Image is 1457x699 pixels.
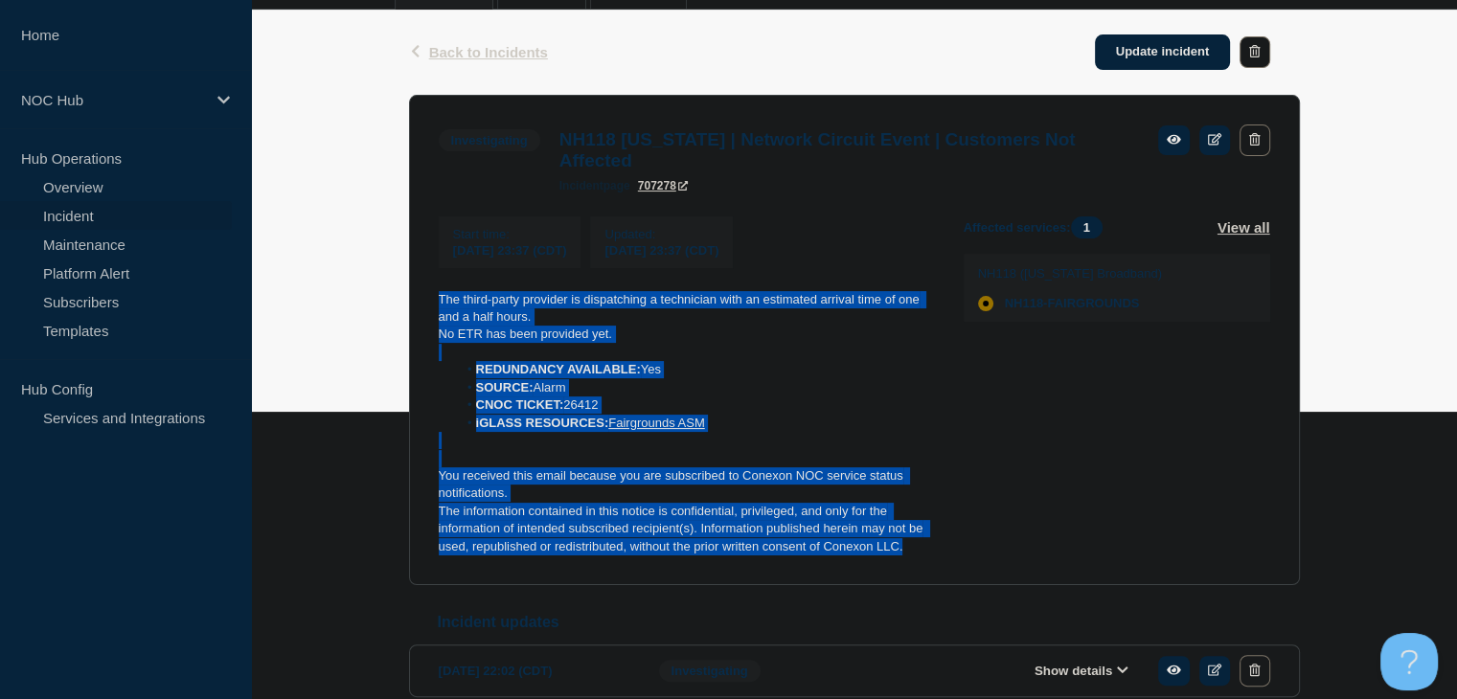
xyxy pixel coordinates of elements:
[439,655,630,687] div: [DATE] 22:02 (CDT)
[476,380,534,395] strong: SOURCE:
[978,296,993,311] div: affected
[604,227,718,241] p: Updated :
[604,241,718,258] div: [DATE] 23:37 (CDT)
[439,129,540,151] span: Investigating
[559,179,603,192] span: incident
[429,44,548,60] span: Back to Incidents
[1218,216,1270,238] button: View all
[1005,296,1140,311] span: NH118-FAIRGROUNDS
[439,291,933,327] p: The third-party provider is dispatching a technician with an estimated arrival time of one and a ...
[439,467,933,503] p: You received this email because you are subscribed to Conexon NOC service status notifications.
[476,362,641,376] strong: REDUNDANCY AVAILABLE:
[453,227,567,241] p: Start time :
[409,44,548,60] button: Back to Incidents
[1095,34,1231,70] a: Update incident
[638,179,688,192] a: 707278
[476,416,609,430] strong: iGLASS RESOURCES:
[438,614,1300,631] h2: Incident updates
[21,92,205,108] p: NOC Hub
[1029,663,1134,679] button: Show details
[457,396,933,414] li: 26412
[453,243,567,258] span: [DATE] 23:37 (CDT)
[559,179,630,192] p: page
[1380,633,1438,690] iframe: Help Scout Beacon - Open
[964,216,1112,238] span: Affected services:
[457,361,933,378] li: Yes
[439,503,933,555] p: The information contained in this notice is confidential, privileged, and only for the informatio...
[457,379,933,396] li: Alarm
[659,660,761,682] span: Investigating
[978,266,1162,281] p: NH118 ([US_STATE] Broadband)
[608,416,704,430] a: Fairgrounds ASM
[1071,216,1103,238] span: 1
[476,397,564,412] strong: CNOC TICKET:
[439,326,933,343] p: No ETR has been provided yet.
[559,129,1139,171] h3: NH118 [US_STATE] | Network Circuit Event | Customers Not Affected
